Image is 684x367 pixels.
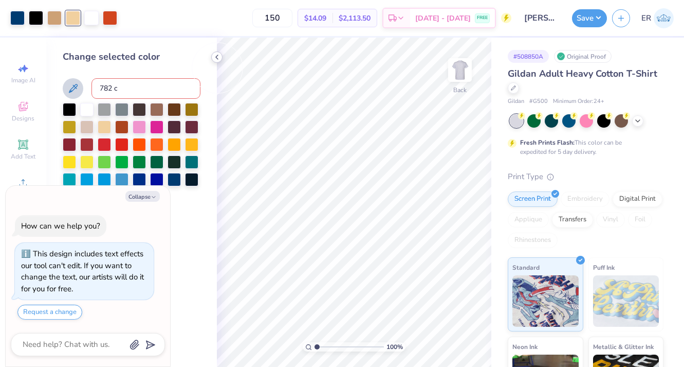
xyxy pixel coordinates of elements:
[641,8,674,28] a: ER
[508,67,657,80] span: Gildan Adult Heavy Cotton T-Shirt
[561,191,609,207] div: Embroidery
[21,221,100,231] div: How can we help you?
[654,8,674,28] img: Erin Reyes
[552,212,593,228] div: Transfers
[508,97,524,106] span: Gildan
[520,138,575,147] strong: Fresh Prints Flash:
[21,249,144,294] div: This design includes text effects our tool can't edit. If you want to change the text, our artist...
[11,152,35,161] span: Add Text
[453,85,467,95] div: Back
[339,13,371,24] span: $2,113.50
[593,341,654,352] span: Metallic & Glitter Ink
[91,78,200,99] input: e.g. 7428 c
[553,97,604,106] span: Minimum Order: 24 +
[386,342,403,352] span: 100 %
[593,262,615,273] span: Puff Ink
[508,191,558,207] div: Screen Print
[596,212,625,228] div: Vinyl
[63,50,200,64] div: Change selected color
[512,341,538,352] span: Neon Ink
[613,191,662,207] div: Digital Print
[641,12,651,24] span: ER
[304,13,326,24] span: $14.09
[628,212,652,228] div: Foil
[17,305,82,320] button: Request a change
[554,50,612,63] div: Original Proof
[572,9,607,27] button: Save
[593,275,659,327] img: Puff Ink
[529,97,548,106] span: # G500
[512,262,540,273] span: Standard
[516,8,567,28] input: Untitled Design
[477,14,488,22] span: FREE
[450,60,470,80] img: Back
[520,138,646,156] div: This color can be expedited for 5 day delivery.
[508,212,549,228] div: Applique
[252,9,292,27] input: – –
[11,76,35,84] span: Image AI
[12,114,34,123] span: Designs
[508,233,558,248] div: Rhinestones
[125,191,160,202] button: Collapse
[508,171,663,183] div: Print Type
[512,275,579,327] img: Standard
[415,13,471,24] span: [DATE] - [DATE]
[508,50,549,63] div: # 508850A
